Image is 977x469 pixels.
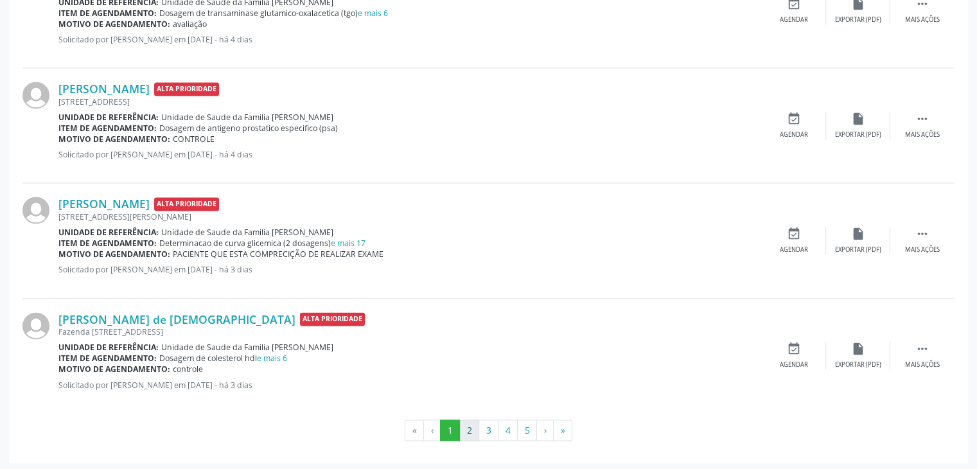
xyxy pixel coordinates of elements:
button: Go to page 5 [517,420,537,441]
p: Solicitado por [PERSON_NAME] em [DATE] - há 3 dias [58,380,762,391]
i:  [915,227,929,241]
a: [PERSON_NAME] de [DEMOGRAPHIC_DATA] [58,312,295,326]
i:  [915,112,929,126]
b: Unidade de referência: [58,112,159,123]
span: Alta Prioridade [300,312,365,326]
p: Solicitado por [PERSON_NAME] em [DATE] - há 4 dias [58,34,762,45]
div: Mais ações [905,245,940,254]
span: Dosagem de transaminase glutamico-oxalacetica (tgo) [159,8,388,19]
div: Agendar [780,245,808,254]
img: img [22,197,49,224]
span: CONTROLE [173,134,215,145]
b: Motivo de agendamento: [58,364,170,375]
b: Item de agendamento: [58,238,157,249]
div: Exportar (PDF) [835,245,881,254]
div: Mais ações [905,360,940,369]
p: Solicitado por [PERSON_NAME] em [DATE] - há 4 dias [58,149,762,160]
p: Solicitado por [PERSON_NAME] em [DATE] - há 3 dias [58,264,762,275]
i: event_available [787,227,801,241]
i: event_available [787,112,801,126]
i: event_available [787,342,801,356]
div: Exportar (PDF) [835,130,881,139]
div: Mais ações [905,15,940,24]
div: Agendar [780,130,808,139]
div: Exportar (PDF) [835,360,881,369]
div: Fazenda [STREET_ADDRESS] [58,326,762,337]
button: Go to next page [536,420,554,441]
div: Agendar [780,15,808,24]
div: [STREET_ADDRESS] [58,96,762,107]
div: Mais ações [905,130,940,139]
span: controle [173,364,203,375]
ul: Pagination [22,420,955,441]
button: Go to page 1 [440,420,460,441]
span: Unidade de Saude da Familia [PERSON_NAME] [161,342,333,353]
b: Item de agendamento: [58,8,157,19]
a: e mais 6 [257,353,287,364]
b: Motivo de agendamento: [58,19,170,30]
span: Unidade de Saude da Familia [PERSON_NAME] [161,227,333,238]
span: Dosagem de colesterol hdl [159,353,287,364]
b: Motivo de agendamento: [58,134,170,145]
i: insert_drive_file [851,342,865,356]
i: insert_drive_file [851,112,865,126]
a: e mais 17 [331,238,365,249]
div: [STREET_ADDRESS][PERSON_NAME] [58,211,762,222]
i: insert_drive_file [851,227,865,241]
button: Go to page 3 [479,420,498,441]
span: avaliação [173,19,207,30]
span: Dosagem de antigeno prostatico especifico (psa) [159,123,338,134]
div: Agendar [780,360,808,369]
img: img [22,312,49,339]
span: Alta Prioridade [154,82,219,96]
button: Go to page 4 [498,420,518,441]
a: e mais 6 [358,8,388,19]
div: Exportar (PDF) [835,15,881,24]
b: Unidade de referência: [58,227,159,238]
span: Unidade de Saude da Familia [PERSON_NAME] [161,112,333,123]
b: Unidade de referência: [58,342,159,353]
button: Go to last page [553,420,572,441]
span: Alta Prioridade [154,197,219,211]
span: Determinacao de curva glicemica (2 dosagens) [159,238,365,249]
button: Go to page 2 [459,420,479,441]
img: img [22,82,49,109]
span: PACIENTE QUE ESTA COMPRECIÇÃO DE REALIZAR EXAME [173,249,383,260]
b: Item de agendamento: [58,353,157,364]
i:  [915,342,929,356]
b: Item de agendamento: [58,123,157,134]
a: [PERSON_NAME] [58,197,150,211]
a: [PERSON_NAME] [58,82,150,96]
b: Motivo de agendamento: [58,249,170,260]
